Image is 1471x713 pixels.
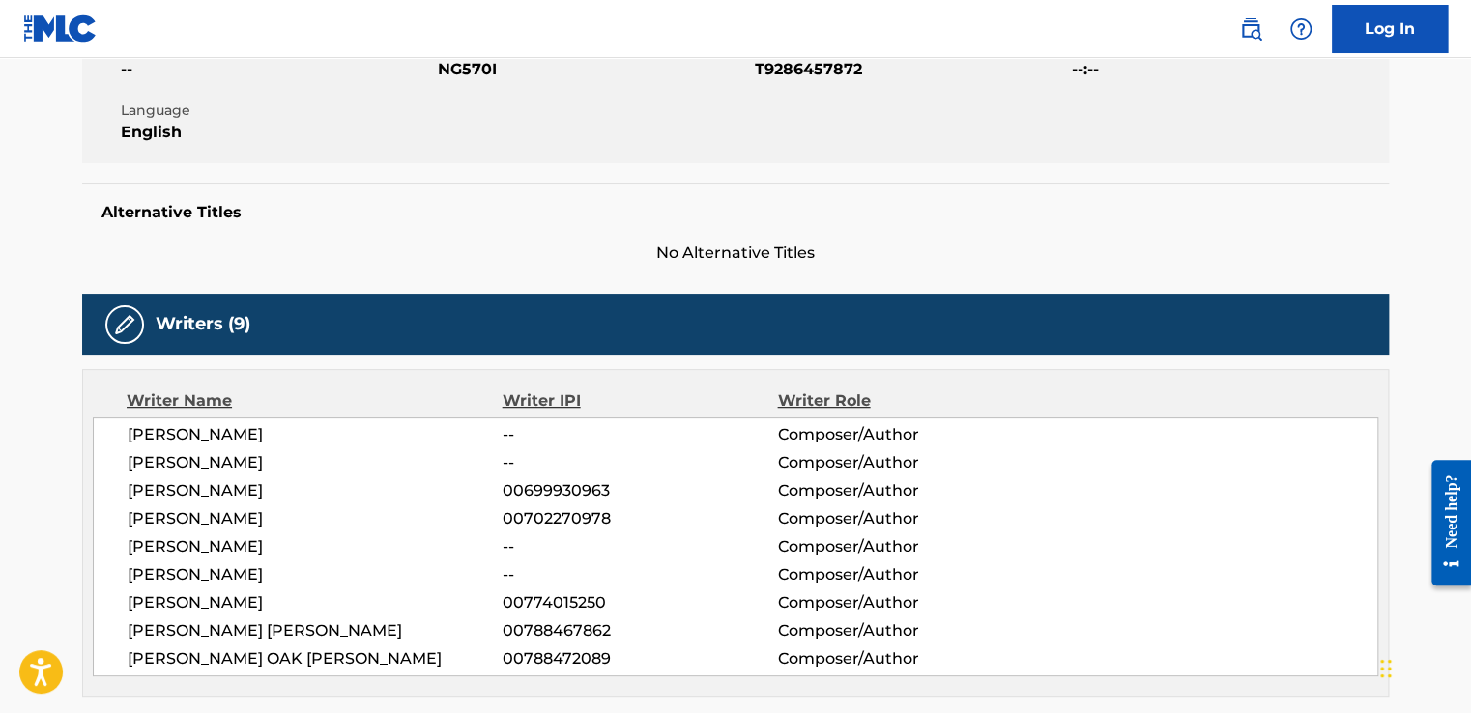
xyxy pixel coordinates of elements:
[128,591,503,614] span: [PERSON_NAME]
[503,647,777,670] span: 00788472089
[777,563,1027,586] span: Composer/Author
[1417,445,1471,601] iframe: Resource Center
[82,242,1389,265] span: No Alternative Titles
[438,58,750,81] span: NG570I
[777,507,1027,530] span: Composer/Author
[1289,17,1312,41] img: help
[1072,58,1384,81] span: --:--
[121,58,433,81] span: --
[1282,10,1320,48] div: Help
[1374,620,1471,713] iframe: Chat Widget
[127,389,503,413] div: Writer Name
[503,619,777,642] span: 00788467862
[777,451,1027,474] span: Composer/Author
[121,100,433,121] span: Language
[503,563,777,586] span: --
[777,535,1027,558] span: Composer/Author
[121,121,433,144] span: English
[503,451,777,474] span: --
[128,507,503,530] span: [PERSON_NAME]
[777,423,1027,446] span: Composer/Author
[503,389,778,413] div: Writer IPI
[503,479,777,502] span: 00699930963
[1231,10,1270,48] a: Public Search
[128,423,503,446] span: [PERSON_NAME]
[777,591,1027,614] span: Composer/Author
[1332,5,1448,53] a: Log In
[128,451,503,474] span: [PERSON_NAME]
[113,313,136,336] img: Writers
[101,203,1370,222] h5: Alternative Titles
[777,647,1027,670] span: Composer/Author
[156,313,250,335] h5: Writers (9)
[503,507,777,530] span: 00702270978
[128,619,503,642] span: [PERSON_NAME] [PERSON_NAME]
[1239,17,1262,41] img: search
[128,479,503,502] span: [PERSON_NAME]
[503,423,777,446] span: --
[128,647,503,670] span: [PERSON_NAME] OAK [PERSON_NAME]
[777,619,1027,642] span: Composer/Author
[128,535,503,558] span: [PERSON_NAME]
[777,479,1027,502] span: Composer/Author
[503,591,777,614] span: 00774015250
[128,563,503,586] span: [PERSON_NAME]
[23,14,98,43] img: MLC Logo
[755,58,1067,81] span: T9286457872
[777,389,1027,413] div: Writer Role
[503,535,777,558] span: --
[1380,640,1392,698] div: Drag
